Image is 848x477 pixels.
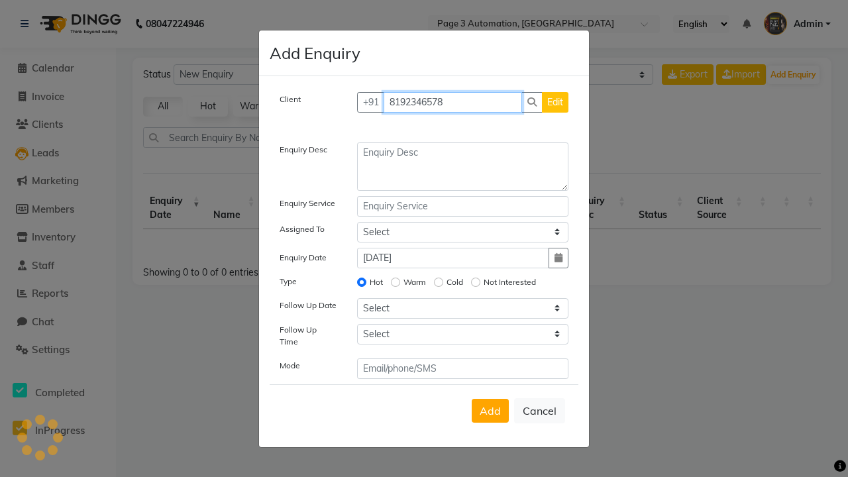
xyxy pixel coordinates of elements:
input: Enquiry Service [357,196,569,217]
label: Type [280,276,297,288]
button: +91 [357,92,385,113]
h4: Add Enquiry [270,41,360,65]
label: Enquiry Service [280,197,335,209]
label: Warm [403,276,426,288]
label: Enquiry Date [280,252,327,264]
input: Search by Name/Mobile/Email/Code [384,92,523,113]
label: Assigned To [280,223,325,235]
label: Mode [280,360,300,372]
button: Add [472,399,509,423]
span: Add [480,404,501,417]
span: Edit [547,96,563,108]
label: Hot [370,276,383,288]
button: Edit [542,92,568,113]
label: Cold [447,276,463,288]
label: Follow Up Date [280,299,337,311]
button: Cancel [514,398,565,423]
label: Enquiry Desc [280,144,327,156]
input: Email/phone/SMS [357,358,569,379]
label: Follow Up Time [280,324,337,348]
label: Not Interested [484,276,536,288]
label: Client [280,93,301,105]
